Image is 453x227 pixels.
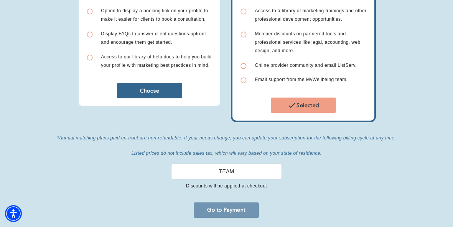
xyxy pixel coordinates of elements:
[255,31,360,53] span: Member discounts on partnered tools and professional services like legal, accounting, web design,...
[255,63,356,68] span: Online provider community and email ListServ.
[271,98,336,113] button: Selected
[194,202,259,218] button: Go to Payment
[186,182,267,190] p: Discounts will be applied at checkout
[101,31,206,45] span: Display FAQs to answer client questions upfront and encourage them get started.
[197,206,256,214] span: Go to Payment
[171,164,282,179] input: Add discount code here
[101,54,211,68] span: Access to our library of help docs to help you build your profile with marketing best practices i...
[5,205,22,222] div: Accessibility Menu
[255,8,366,22] span: Access to a library of marketing trainings and other professional development opportunities.
[101,8,208,22] span: Option to display a booking link on your profile to make it easier for clients to book a consulta...
[120,87,179,94] span: Choose
[57,135,396,156] i: *Annual matching plans paid up-front are non-refundable. If your needs change, you can update you...
[117,83,182,98] button: Choose
[274,101,333,110] span: Selected
[255,77,348,82] span: Email support from the MyWellbeing team.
